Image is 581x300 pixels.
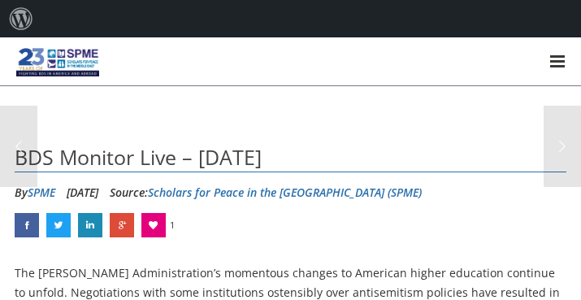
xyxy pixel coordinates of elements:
a: BDS Monitor Live – Aug 26, 2025 [110,213,134,237]
div: Source: [110,180,422,205]
a: BDS Monitor Live – Aug 26, 2025 [78,213,102,237]
span: 1 [170,213,175,237]
a: BDS Monitor Live – Aug 26, 2025 [15,213,39,237]
a: BDS Monitor Live – Aug 26, 2025 [46,213,71,237]
li: By [15,180,55,205]
span: BDS Monitor Live – [DATE] [15,143,262,171]
a: SPME [28,185,55,200]
img: SPME [16,44,99,80]
a: Scholars for Peace in the [GEOGRAPHIC_DATA] (SPME) [148,185,422,200]
li: [DATE] [67,180,98,205]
